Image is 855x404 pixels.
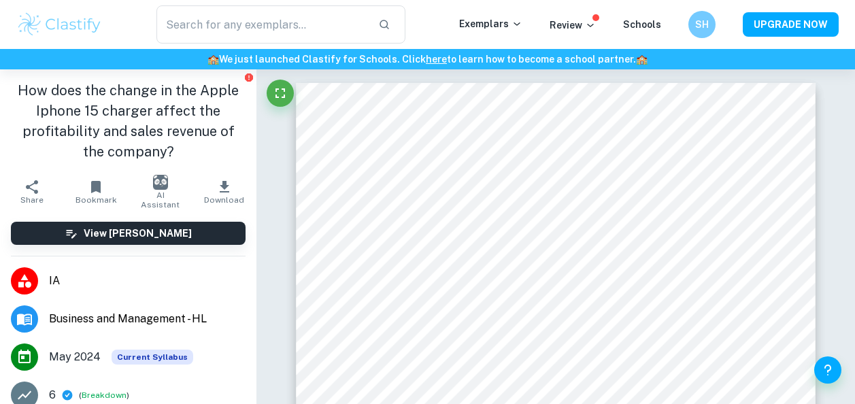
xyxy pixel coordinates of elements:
span: Download [204,195,244,205]
button: Download [192,173,256,211]
p: 6 [49,387,56,403]
a: here [426,54,447,65]
span: Share [20,195,44,205]
button: Bookmark [64,173,128,211]
input: Search for any exemplars... [156,5,368,44]
span: ( ) [79,389,129,402]
h6: We just launched Clastify for Schools. Click to learn how to become a school partner. [3,52,852,67]
button: Breakdown [82,389,127,401]
span: Bookmark [76,195,117,205]
button: View [PERSON_NAME] [11,222,246,245]
button: Help and Feedback [814,356,841,384]
h1: How does the change in the Apple Iphone 15 charger affect the profitability and sales revenue of ... [11,80,246,162]
img: Clastify logo [16,11,103,38]
button: AI Assistant [129,173,192,211]
a: Schools [623,19,661,30]
h6: SH [694,17,710,32]
button: SH [688,11,716,38]
span: IA [49,273,246,289]
span: Business and Management - HL [49,311,246,327]
button: Report issue [244,72,254,82]
h6: View [PERSON_NAME] [84,226,192,241]
p: Review [550,18,596,33]
span: 🏫 [207,54,219,65]
button: Fullscreen [267,80,294,107]
img: AI Assistant [153,175,168,190]
span: Current Syllabus [112,350,193,365]
div: This exemplar is based on the current syllabus. Feel free to refer to it for inspiration/ideas wh... [112,350,193,365]
span: May 2024 [49,349,101,365]
span: AI Assistant [137,190,184,209]
button: UPGRADE NOW [743,12,839,37]
p: Exemplars [459,16,522,31]
span: 🏫 [636,54,648,65]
